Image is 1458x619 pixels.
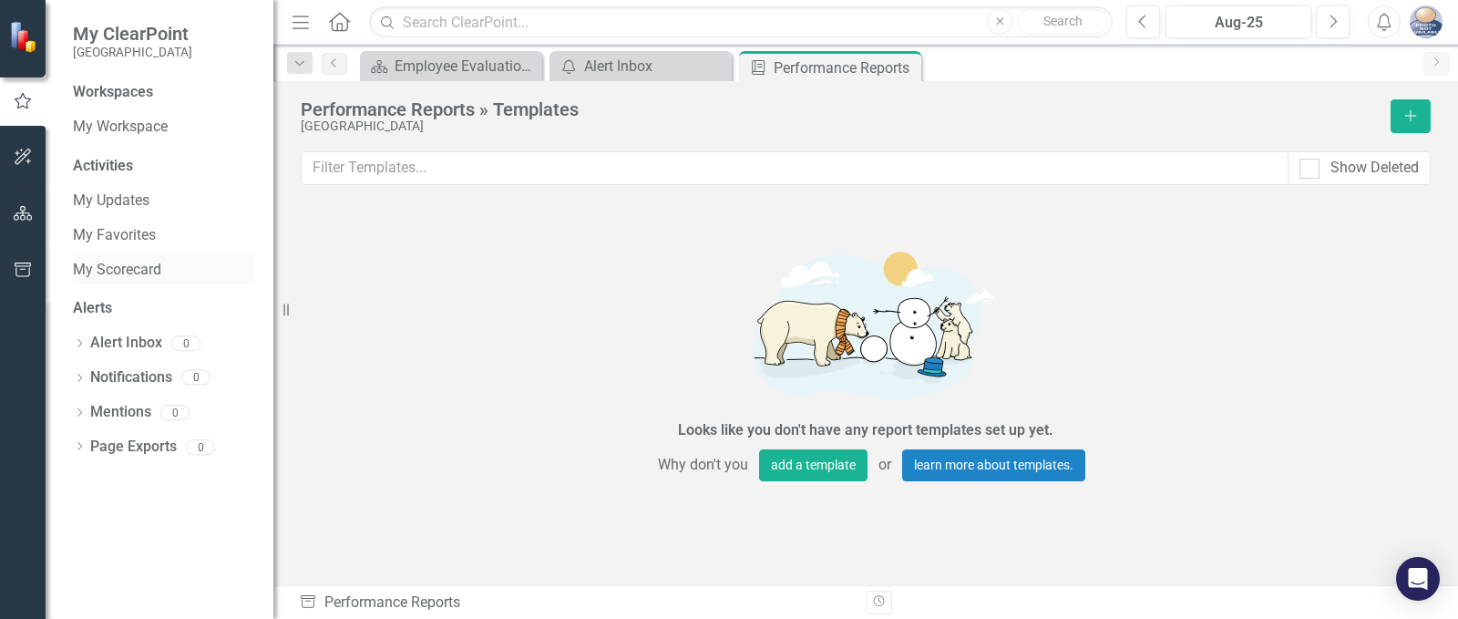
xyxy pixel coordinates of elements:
[1172,12,1305,34] div: Aug-25
[186,439,215,455] div: 0
[902,449,1085,481] a: learn more about templates.
[181,370,210,386] div: 0
[301,119,1381,133] div: [GEOGRAPHIC_DATA]
[73,117,255,138] a: My Workspace
[73,45,192,59] small: [GEOGRAPHIC_DATA]
[73,260,255,281] a: My Scorecard
[301,151,1289,185] input: Filter Templates...
[160,405,190,420] div: 0
[759,449,868,481] button: add a template
[90,367,172,388] a: Notifications
[1165,5,1311,38] button: Aug-25
[73,82,153,103] div: Workspaces
[73,225,255,246] a: My Favorites
[73,23,192,45] span: My ClearPoint
[774,57,917,79] div: Performance Reports
[868,449,902,481] span: or
[1396,557,1440,601] div: Open Intercom Messenger
[647,449,759,481] span: Why don't you
[395,55,538,77] div: Employee Evaluation Navigation
[1043,14,1083,28] span: Search
[90,333,162,354] a: Alert Inbox
[73,191,255,211] a: My Updates
[301,99,1381,119] div: Performance Reports » Templates
[1410,5,1443,38] img: Kyle True
[1017,9,1108,35] button: Search
[584,55,727,77] div: Alert Inbox
[73,298,255,319] div: Alerts
[90,402,151,423] a: Mentions
[364,55,538,77] a: Employee Evaluation Navigation
[73,156,255,177] div: Activities
[1330,158,1419,179] div: Show Deleted
[554,55,727,77] a: Alert Inbox
[678,420,1053,441] div: Looks like you don't have any report templates set up yet.
[299,593,852,614] div: Performance Reports
[369,6,1113,38] input: Search ClearPoint...
[171,335,200,351] div: 0
[90,437,177,458] a: Page Exports
[592,233,1139,416] img: Getting started
[9,21,41,53] img: ClearPoint Strategy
